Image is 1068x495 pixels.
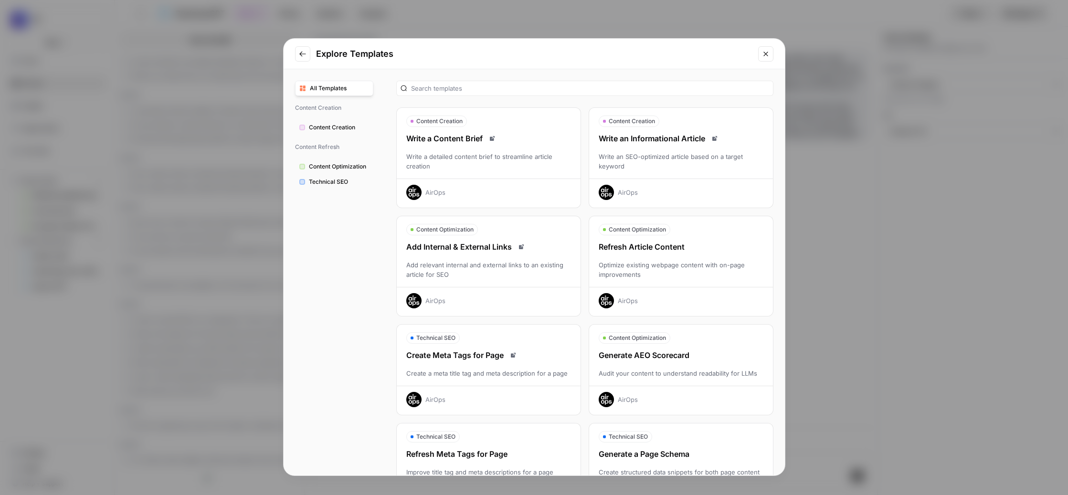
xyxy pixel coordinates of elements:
div: Create structured data snippets for both page content and images [589,467,773,486]
div: Write a Content Brief [397,133,581,144]
span: Technical SEO [416,334,455,342]
button: Content Optimization [295,159,373,174]
div: AirOps [425,188,445,197]
div: Write an Informational Article [589,133,773,144]
div: Generate a Page Schema [589,448,773,460]
button: Content CreationWrite a Content BriefRead docsWrite a detailed content brief to streamline articl... [396,107,581,208]
span: Content Optimization [609,225,666,234]
button: Technical SEO [295,174,373,190]
div: Create a meta title tag and meta description for a page [397,369,581,378]
span: Content Creation [295,100,373,116]
div: Add relevant internal and external links to an existing article for SEO [397,260,581,279]
button: Content OptimizationGenerate AEO ScorecardAudit your content to understand readability for LLMsAi... [589,324,773,415]
div: Refresh Article Content [589,241,773,253]
div: Write a detailed content brief to streamline article creation [397,152,581,171]
span: Content Creation [309,123,369,132]
div: Write an SEO-optimized article based on a target keyword [589,152,773,171]
div: Create Meta Tags for Page [397,349,581,361]
button: Content Creation [295,120,373,135]
button: All Templates [295,81,373,96]
span: Content Optimization [309,162,369,171]
button: Technical SEOCreate Meta Tags for PageRead docsCreate a meta title tag and meta description for a... [396,324,581,415]
div: Refresh Meta Tags for Page [397,448,581,460]
span: Content Refresh [295,139,373,155]
button: Content OptimizationAdd Internal & External LinksRead docsAdd relevant internal and external link... [396,216,581,316]
div: AirOps [618,296,638,305]
input: Search templates [411,84,769,93]
button: Go to previous step [295,46,310,62]
a: Read docs [516,241,527,253]
span: Content Creation [609,117,655,126]
span: Content Optimization [416,225,474,234]
span: Technical SEO [309,178,369,186]
div: Optimize existing webpage content with on-page improvements [589,260,773,279]
div: AirOps [425,395,445,404]
div: AirOps [618,395,638,404]
button: Content OptimizationRefresh Article ContentOptimize existing webpage content with on-page improve... [589,216,773,316]
h2: Explore Templates [316,47,752,61]
div: AirOps [425,296,445,305]
a: Read docs [486,133,498,144]
button: Close modal [758,46,773,62]
span: Content Optimization [609,334,666,342]
a: Read docs [709,133,720,144]
span: Content Creation [416,117,463,126]
button: Content CreationWrite an Informational ArticleRead docsWrite an SEO-optimized article based on a ... [589,107,773,208]
div: Generate AEO Scorecard [589,349,773,361]
span: Technical SEO [609,432,648,441]
a: Read docs [508,349,519,361]
span: Technical SEO [416,432,455,441]
div: Audit your content to understand readability for LLMs [589,369,773,378]
span: All Templates [310,84,369,93]
div: Add Internal & External Links [397,241,581,253]
div: AirOps [618,188,638,197]
div: Improve title tag and meta descriptions for a page [397,467,581,486]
